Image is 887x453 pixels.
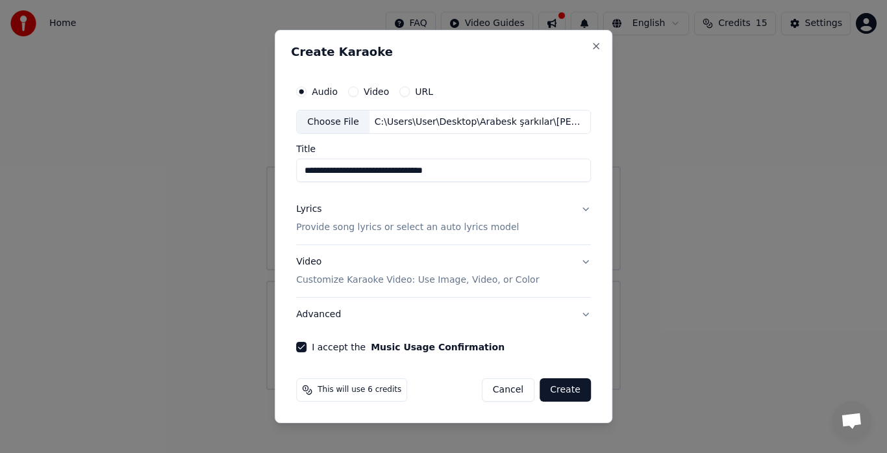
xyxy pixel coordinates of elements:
div: Choose File [297,110,369,134]
button: VideoCustomize Karaoke Video: Use Image, Video, or Color [296,246,591,298]
button: LyricsProvide song lyrics or select an auto lyrics model [296,193,591,245]
button: I accept the [371,343,505,352]
label: I accept the [312,343,505,352]
label: Video [364,87,389,96]
div: Lyrics [296,203,321,216]
button: Cancel [482,378,534,402]
div: Video [296,256,539,287]
label: URL [415,87,433,96]
div: C:\Users\User\Desktop\Arabesk şarkılar\[PERSON_NAME] - Tek Sevenim Sen [PERSON_NAME].mp3 [369,116,590,129]
button: Create [540,378,591,402]
label: Title [296,145,591,154]
h2: Create Karaoke [291,46,596,58]
p: Customize Karaoke Video: Use Image, Video, or Color [296,274,539,287]
span: This will use 6 credits [318,385,401,395]
p: Provide song lyrics or select an auto lyrics model [296,222,519,235]
button: Advanced [296,298,591,331]
label: Audio [312,87,338,96]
